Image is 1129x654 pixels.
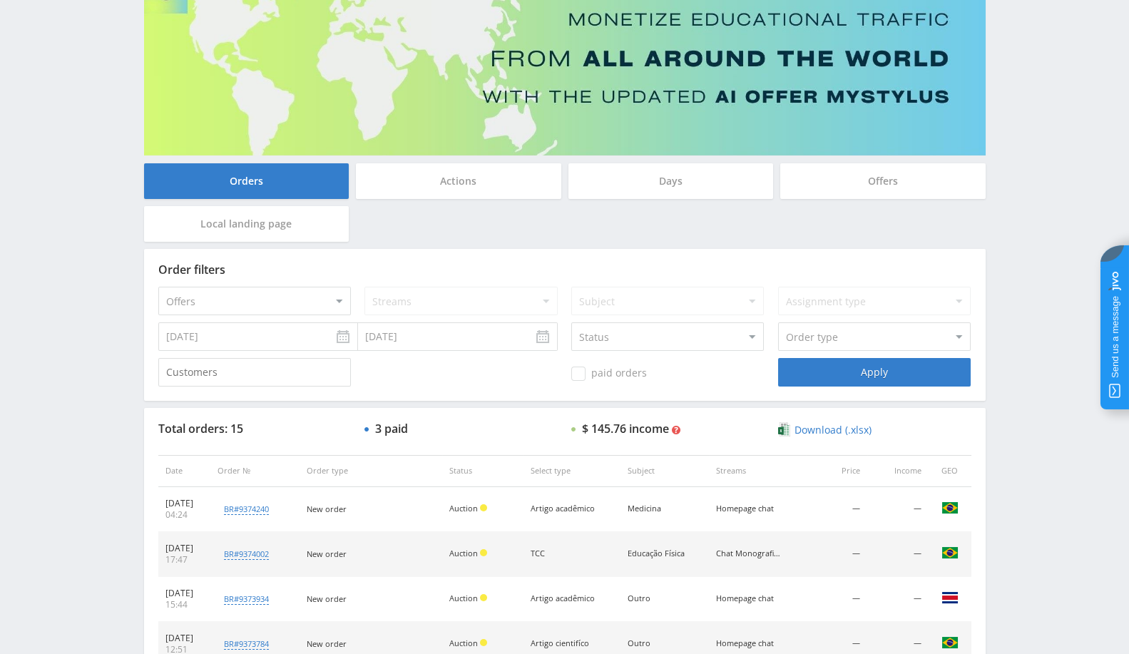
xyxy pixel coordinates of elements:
span: Hold [480,504,487,511]
span: Hold [480,639,487,646]
span: paid orders [571,367,647,381]
td: — [806,577,867,622]
span: New order [307,593,347,604]
div: br#9374240 [224,504,269,515]
div: br#9373934 [224,593,269,605]
th: Income [867,455,929,487]
th: Subject [620,455,709,487]
div: Order filters [158,263,971,276]
span: Auction [449,593,478,603]
th: Price [806,455,867,487]
img: bra.png [941,499,959,516]
span: Auction [449,548,478,558]
td: — [867,532,929,577]
div: Artigo cientifíco [531,639,595,648]
th: Streams [709,455,806,487]
div: $ 145.76 income [582,422,669,435]
div: Medicina [628,504,692,514]
a: Download (.xlsx) [778,423,872,437]
span: Auction [449,638,478,648]
div: 17:47 [165,554,203,566]
td: — [867,577,929,622]
div: [DATE] [165,543,203,554]
th: GEO [929,455,971,487]
img: bra.png [941,544,959,561]
div: Chat Monografiacerta [716,549,780,558]
td: — [867,487,929,532]
th: Select type [523,455,620,487]
span: Auction [449,503,478,514]
img: cri.png [941,589,959,606]
div: Artigo acadêmico [531,594,595,603]
span: Hold [480,549,487,556]
td: — [806,487,867,532]
div: Educação Física [628,549,692,558]
div: Total orders: 15 [158,422,351,435]
div: Local landing page [144,206,349,242]
div: Outro [628,594,692,603]
div: Homepage chat [716,594,780,603]
th: Date [158,455,210,487]
div: br#9373784 [224,638,269,650]
div: [DATE] [165,588,203,599]
div: Homepage chat [716,504,780,514]
div: Apply [778,358,971,387]
img: xlsx [778,422,790,436]
img: bra.png [941,634,959,651]
div: br#9374002 [224,548,269,560]
div: Days [568,163,774,199]
input: Customers [158,358,351,387]
span: New order [307,504,347,514]
div: TCC [531,549,595,558]
div: [DATE] [165,633,203,644]
th: Order type [300,455,442,487]
td: — [806,532,867,577]
div: Outro [628,639,692,648]
div: 15:44 [165,599,203,610]
div: Artigo acadêmico [531,504,595,514]
div: 3 paid [375,422,408,435]
div: Actions [356,163,561,199]
div: Orders [144,163,349,199]
div: [DATE] [165,498,203,509]
div: 04:24 [165,509,203,521]
span: New order [307,638,347,649]
span: Hold [480,594,487,601]
div: Homepage chat [716,639,780,648]
th: Status [442,455,523,487]
div: Offers [780,163,986,199]
th: Order № [210,455,300,487]
span: New order [307,548,347,559]
span: Download (.xlsx) [795,424,872,436]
